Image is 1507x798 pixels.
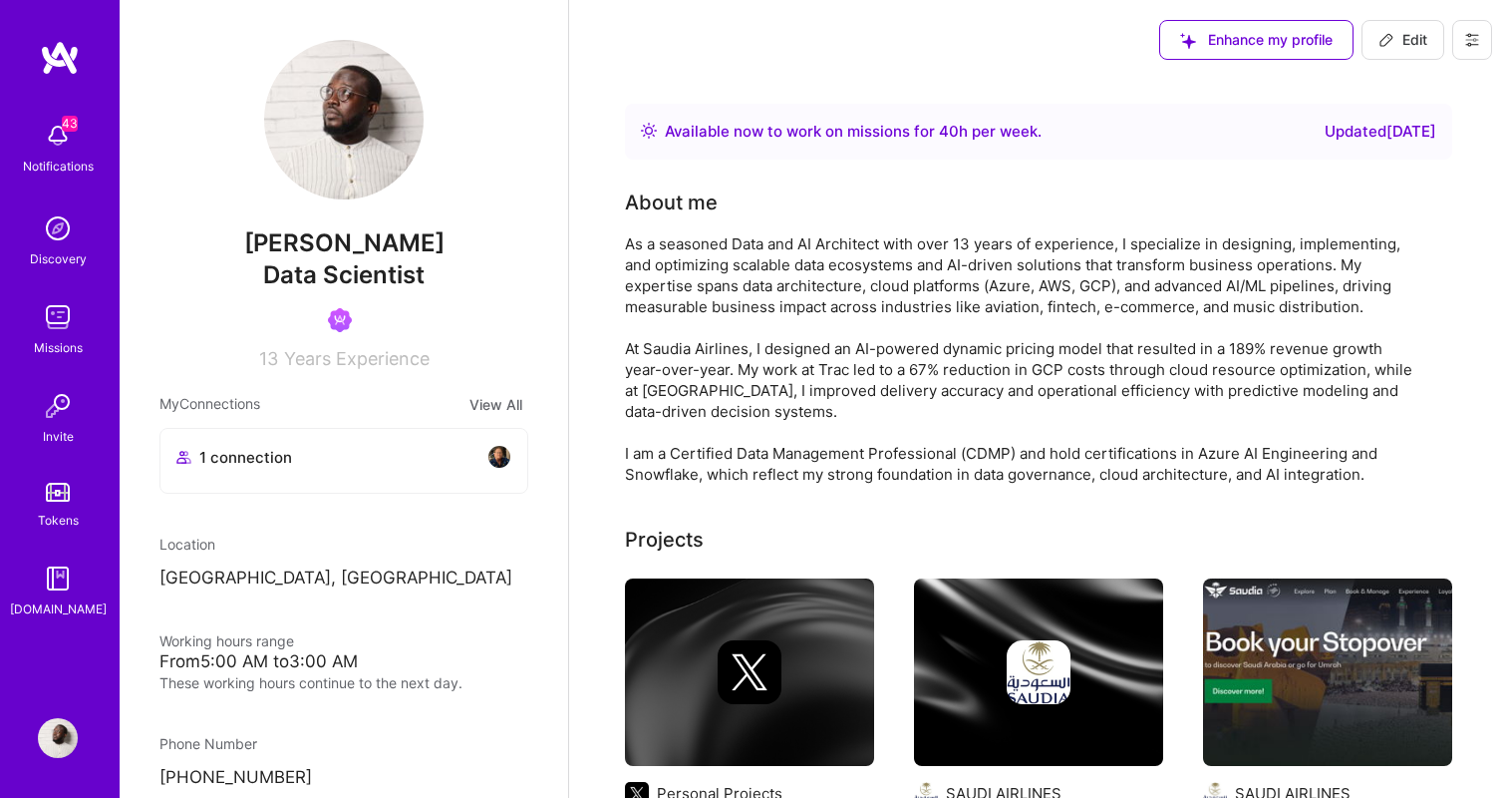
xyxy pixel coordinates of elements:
div: From 5:00 AM to 3:00 AM [159,651,528,672]
div: Invite [43,426,74,447]
div: Discovery [30,248,87,269]
span: Phone Number [159,735,257,752]
i: icon Collaborator [176,450,191,465]
span: 13 [259,348,278,369]
img: Availability [641,123,657,139]
div: Missions [34,337,83,358]
img: Company logo [718,640,781,704]
img: avatar [487,445,511,469]
img: Invite [38,386,78,426]
div: Available now to work on missions for h per week . [665,120,1042,144]
span: 43 [62,116,78,132]
button: Enhance my profile [1159,20,1354,60]
div: About me [625,188,718,217]
div: Projects [625,525,704,555]
span: Working hours range [159,632,294,649]
div: As a seasoned Data and AI Architect with over 13 years of experience, I specialize in designing, ... [625,233,1422,485]
div: [DOMAIN_NAME] [10,598,107,619]
img: Company logo [1007,640,1070,704]
img: logo [40,40,80,76]
span: My Connections [159,393,260,416]
img: cover [914,579,1163,766]
span: Enhance my profile [1180,30,1333,50]
img: bell [38,116,78,156]
img: User Avatar [38,718,78,758]
img: Been on Mission [328,308,352,332]
img: tokens [46,483,70,502]
p: [PHONE_NUMBER] [159,766,528,790]
i: icon SuggestedTeams [1180,33,1196,49]
img: discovery [38,208,78,248]
img: cover [625,579,874,766]
span: 40 [939,122,959,141]
span: Data Scientist [263,260,425,289]
div: These working hours continue to the next day. [159,672,528,693]
span: 1 connection [199,447,292,468]
div: Tokens [38,510,79,531]
button: 1 connectionavatar [159,428,528,494]
span: Edit [1378,30,1427,50]
img: User Avatar [264,40,424,199]
a: User Avatar [33,718,83,758]
img: AI-Driven Dynamic Pricing and Workflow Automation [1203,579,1452,766]
p: [GEOGRAPHIC_DATA], [GEOGRAPHIC_DATA] [159,567,528,591]
button: Edit [1361,20,1444,60]
div: Notifications [23,156,94,177]
button: View All [463,393,528,416]
div: Updated [DATE] [1325,120,1436,144]
div: Location [159,534,528,555]
span: Years Experience [284,348,430,369]
span: [PERSON_NAME] [159,228,528,258]
img: teamwork [38,297,78,337]
img: guide book [38,559,78,598]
